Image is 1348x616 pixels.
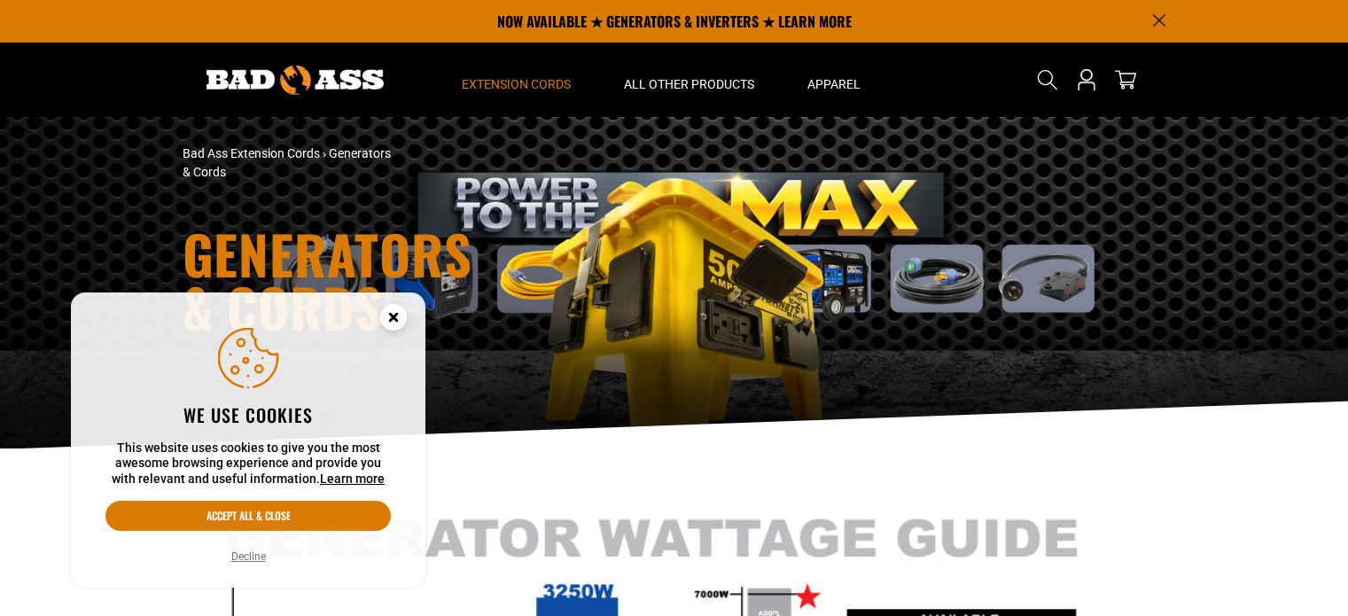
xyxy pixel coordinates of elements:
[183,227,830,333] h1: Generators & Cords
[597,43,781,117] summary: All Other Products
[781,43,887,117] summary: Apparel
[320,472,385,486] a: Learn more
[71,292,425,589] aside: Cookie Consent
[1033,66,1062,94] summary: Search
[435,43,597,117] summary: Extension Cords
[183,146,320,160] a: Bad Ass Extension Cords
[624,76,754,92] span: All Other Products
[226,548,271,565] button: Decline
[183,144,830,182] nav: breadcrumbs
[105,441,391,487] p: This website uses cookies to give you the most awesome browsing experience and provide you with r...
[807,76,861,92] span: Apparel
[206,66,384,95] img: Bad Ass Extension Cords
[105,501,391,531] button: Accept all & close
[323,146,326,160] span: ›
[462,76,571,92] span: Extension Cords
[105,403,391,426] h2: We use cookies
